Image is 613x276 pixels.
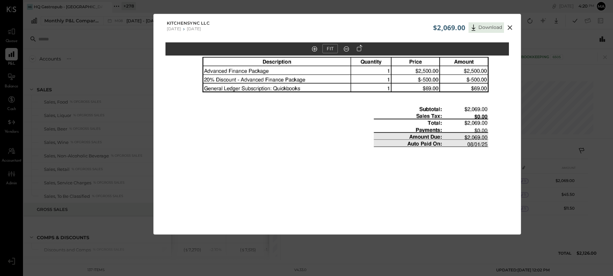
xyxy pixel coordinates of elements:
[322,44,338,53] button: FIT
[167,26,181,31] div: [DATE]
[469,22,504,33] button: Download
[167,20,209,27] span: KitchenSync LLC
[433,23,465,32] span: $2,069.00
[187,26,201,31] div: [DATE]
